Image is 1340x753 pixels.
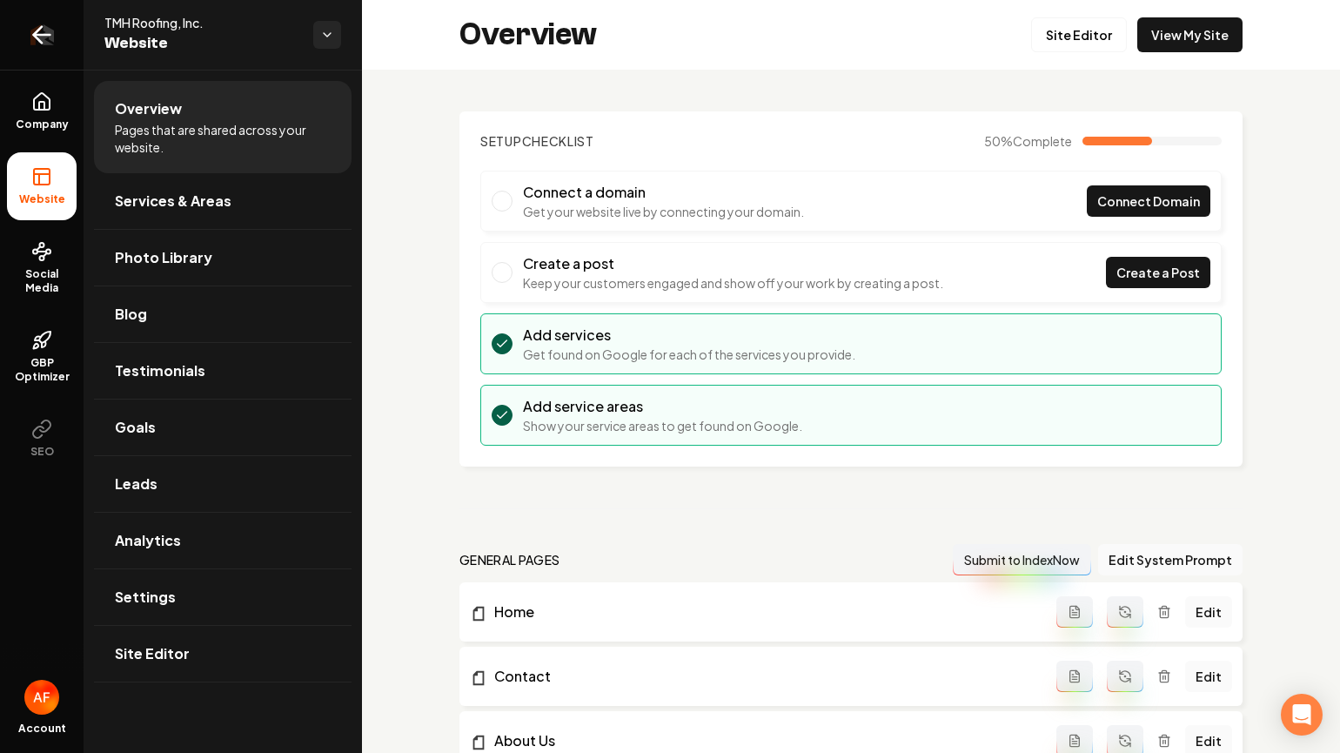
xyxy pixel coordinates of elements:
[523,325,855,346] h3: Add services
[1185,661,1232,692] a: Edit
[480,133,522,149] span: Setup
[115,191,231,212] span: Services & Areas
[1097,192,1200,211] span: Connect Domain
[94,513,352,568] a: Analytics
[1116,264,1200,282] span: Create a Post
[23,445,61,459] span: SEO
[94,343,352,399] a: Testimonials
[94,569,352,625] a: Settings
[459,551,560,568] h2: general pages
[24,680,59,715] img: Avan Fahimi
[480,132,594,150] h2: Checklist
[94,230,352,286] a: Photo Library
[1281,694,1323,736] div: Open Intercom Messenger
[115,417,156,438] span: Goals
[12,192,72,206] span: Website
[459,17,597,52] h2: Overview
[1031,17,1127,52] a: Site Editor
[104,31,299,56] span: Website
[523,253,943,274] h3: Create a post
[470,730,1056,751] a: About Us
[523,396,802,417] h3: Add service areas
[94,286,352,342] a: Blog
[1013,133,1072,149] span: Complete
[7,405,77,473] button: SEO
[94,400,352,455] a: Goals
[1098,544,1243,575] button: Edit System Prompt
[115,643,190,664] span: Site Editor
[470,602,1056,622] a: Home
[984,132,1072,150] span: 50 %
[115,304,147,325] span: Blog
[115,98,182,119] span: Overview
[523,182,804,203] h3: Connect a domain
[7,77,77,145] a: Company
[523,346,855,363] p: Get found on Google for each of the services you provide.
[523,417,802,434] p: Show your service areas to get found on Google.
[1106,257,1210,288] a: Create a Post
[523,203,804,220] p: Get your website live by connecting your domain.
[94,456,352,512] a: Leads
[7,227,77,309] a: Social Media
[1185,596,1232,628] a: Edit
[24,680,59,715] button: Open user button
[94,173,352,229] a: Services & Areas
[115,474,157,494] span: Leads
[94,626,352,682] a: Site Editor
[1137,17,1243,52] a: View My Site
[115,247,212,268] span: Photo Library
[18,722,66,736] span: Account
[7,356,77,384] span: GBP Optimizer
[115,360,205,381] span: Testimonials
[953,544,1091,575] button: Submit to IndexNow
[9,118,76,131] span: Company
[115,587,176,608] span: Settings
[470,666,1056,687] a: Contact
[7,267,77,295] span: Social Media
[104,14,299,31] span: TMH Roofing, Inc.
[523,274,943,292] p: Keep your customers engaged and show off your work by creating a post.
[115,530,181,551] span: Analytics
[1056,596,1093,628] button: Add admin page prompt
[115,121,331,156] span: Pages that are shared across your website.
[7,316,77,398] a: GBP Optimizer
[1087,185,1210,217] a: Connect Domain
[1056,661,1093,692] button: Add admin page prompt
